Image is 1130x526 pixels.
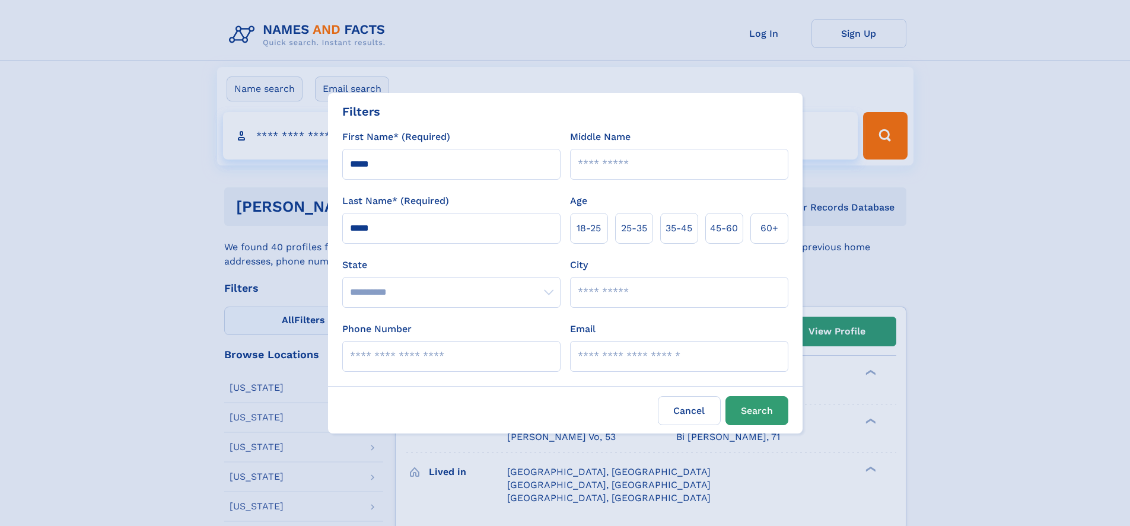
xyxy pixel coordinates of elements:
label: State [342,258,561,272]
div: Filters [342,103,380,120]
label: Middle Name [570,130,631,144]
label: Phone Number [342,322,412,336]
label: City [570,258,588,272]
label: First Name* (Required) [342,130,450,144]
span: 60+ [760,221,778,235]
label: Age [570,194,587,208]
label: Cancel [658,396,721,425]
span: 18‑25 [577,221,601,235]
span: 25‑35 [621,221,647,235]
label: Email [570,322,596,336]
span: 45‑60 [710,221,738,235]
span: 35‑45 [666,221,692,235]
label: Last Name* (Required) [342,194,449,208]
button: Search [725,396,788,425]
